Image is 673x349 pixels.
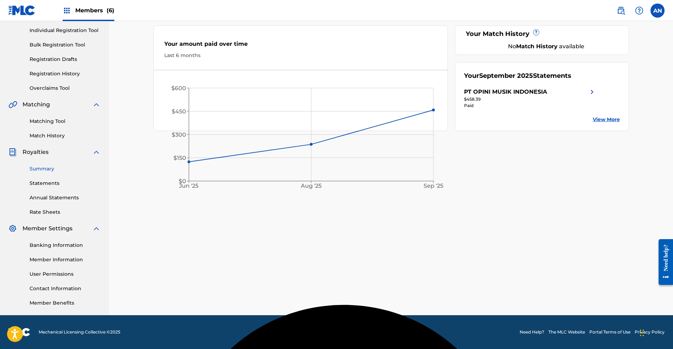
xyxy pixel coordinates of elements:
[8,224,17,233] img: Member Settings
[179,178,186,185] tspan: $0
[8,100,17,109] img: Matching
[30,242,101,249] a: Banking Information
[30,118,101,125] a: Matching Tool
[30,285,101,292] a: Contact Information
[632,4,646,18] div: Help
[30,180,101,187] a: Statements
[30,27,101,34] a: Individual Registration Tool
[164,52,437,59] div: Last 6 months
[173,155,186,161] tspan: $150
[638,315,673,349] iframe: Chat Widget
[30,270,101,278] a: User Permissions
[23,100,50,109] span: Matching
[650,4,665,18] div: User Menu
[300,183,322,189] tspan: Aug '25
[164,40,437,52] div: Your amount paid over time
[653,233,673,290] iframe: Resource Center
[171,85,186,92] tspan: $600
[516,43,558,50] strong: Match History
[533,30,539,35] span: ?
[464,96,596,102] div: $458.39
[30,299,101,307] a: Member Benefits
[23,148,49,156] span: Royalties
[75,6,114,14] span: Members
[92,224,101,233] img: expand
[92,148,101,156] img: expand
[179,183,198,189] tspan: Jun '25
[635,6,643,15] img: help
[30,208,101,216] a: Rate Sheets
[464,102,596,109] div: Paid
[30,194,101,201] a: Annual Statements
[30,85,101,92] a: Overclaims Tool
[23,224,72,233] span: Member Settings
[30,132,101,139] a: Match History
[464,71,571,81] div: Your Statements
[464,88,547,96] div: PT OPINI MUSIK INDONESIA
[30,165,101,173] a: Summary
[614,4,628,18] a: Public Search
[424,183,443,189] tspan: Sep '25
[30,56,101,63] a: Registration Drafts
[172,108,186,115] tspan: $450
[92,100,101,109] img: expand
[588,88,596,96] img: right chevron icon
[473,42,620,51] div: No available
[8,5,36,15] img: MLC Logo
[30,70,101,77] a: Registration History
[30,41,101,49] a: Bulk Registration Tool
[63,6,71,15] img: Top Rightsholders
[479,72,533,80] span: September 2025
[172,131,186,138] tspan: $300
[617,6,625,15] img: search
[593,116,620,123] a: View More
[30,256,101,263] a: Member Information
[8,148,17,156] img: Royalties
[640,322,644,343] div: Drag
[107,7,114,14] span: (6)
[464,88,596,109] a: PT OPINI MUSIK INDONESIAright chevron icon$458.39Paid
[464,29,620,39] div: Your Match History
